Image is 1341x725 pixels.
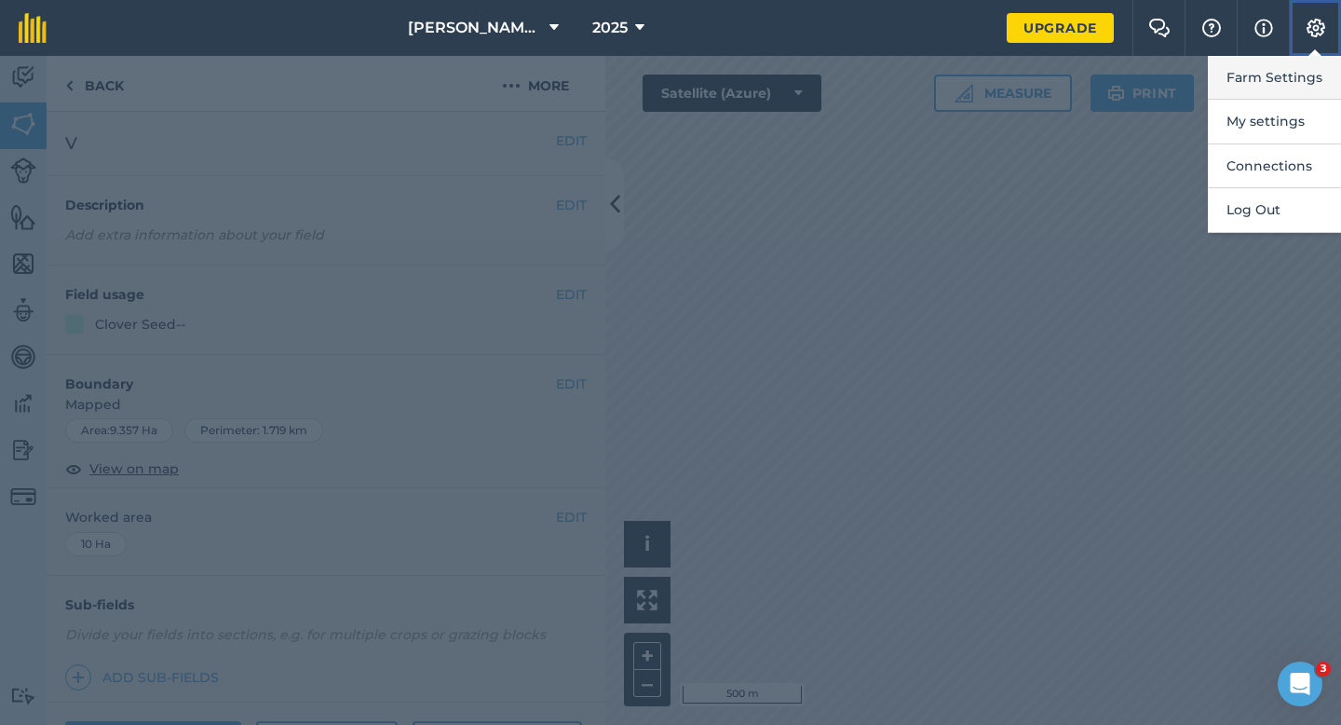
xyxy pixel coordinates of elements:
img: A question mark icon [1200,19,1223,37]
button: My settings [1208,100,1341,144]
iframe: Intercom live chat [1278,662,1322,706]
button: Farm Settings [1208,56,1341,100]
span: [PERSON_NAME] & Sons [408,17,542,39]
button: Connections [1208,144,1341,188]
button: Log Out [1208,188,1341,232]
img: Two speech bubbles overlapping with the left bubble in the forefront [1148,19,1171,37]
a: Upgrade [1007,13,1114,43]
img: A cog icon [1305,19,1327,37]
span: 3 [1316,662,1331,677]
span: 2025 [592,17,628,39]
img: svg+xml;base64,PHN2ZyB4bWxucz0iaHR0cDovL3d3dy53My5vcmcvMjAwMC9zdmciIHdpZHRoPSIxNyIgaGVpZ2h0PSIxNy... [1254,17,1273,39]
img: fieldmargin Logo [19,13,47,43]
